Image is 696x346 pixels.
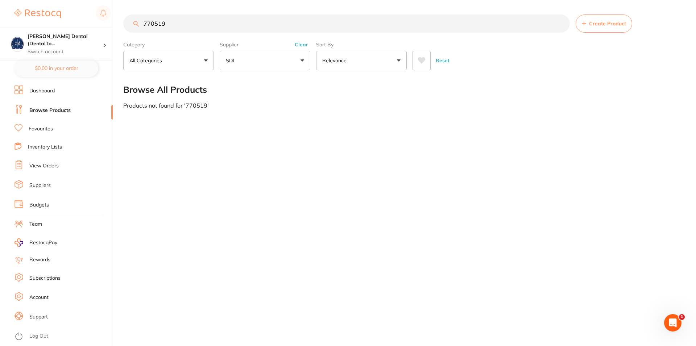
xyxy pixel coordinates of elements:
[123,41,214,48] label: Category
[576,14,632,33] button: Create Product
[589,21,626,26] span: Create Product
[28,48,103,55] p: Switch account
[29,313,48,321] a: Support
[293,41,310,48] button: Clear
[29,125,53,133] a: Favourites
[29,182,51,189] a: Suppliers
[29,239,57,246] span: RestocqPay
[29,275,61,282] a: Subscriptions
[29,221,42,228] a: Team
[29,201,49,209] a: Budgets
[434,51,452,70] button: Reset
[14,238,57,247] a: RestocqPay
[14,9,61,18] img: Restocq Logo
[29,256,50,263] a: Rewards
[220,51,310,70] button: SDI
[129,57,165,64] p: All Categories
[11,37,24,49] img: Crotty Dental (DentalTown 4)
[14,5,61,22] a: Restocq Logo
[14,59,98,77] button: $0.00 in your order
[29,333,48,340] a: Log Out
[29,87,55,95] a: Dashboard
[226,57,237,64] p: SDI
[220,41,310,48] label: Supplier
[123,51,214,70] button: All Categories
[123,14,570,33] input: Search Products
[123,85,207,95] h2: Browse All Products
[28,33,103,47] h4: Crotty Dental (DentalTown 4)
[316,51,407,70] button: Relevance
[664,314,681,332] iframe: Intercom live chat
[123,102,681,109] div: Products not found for ' 770519 '
[29,107,71,114] a: Browse Products
[14,331,111,342] button: Log Out
[29,162,59,170] a: View Orders
[316,41,407,48] label: Sort By
[679,314,685,320] span: 1
[14,238,23,247] img: RestocqPay
[28,143,62,151] a: Inventory Lists
[322,57,349,64] p: Relevance
[29,294,49,301] a: Account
